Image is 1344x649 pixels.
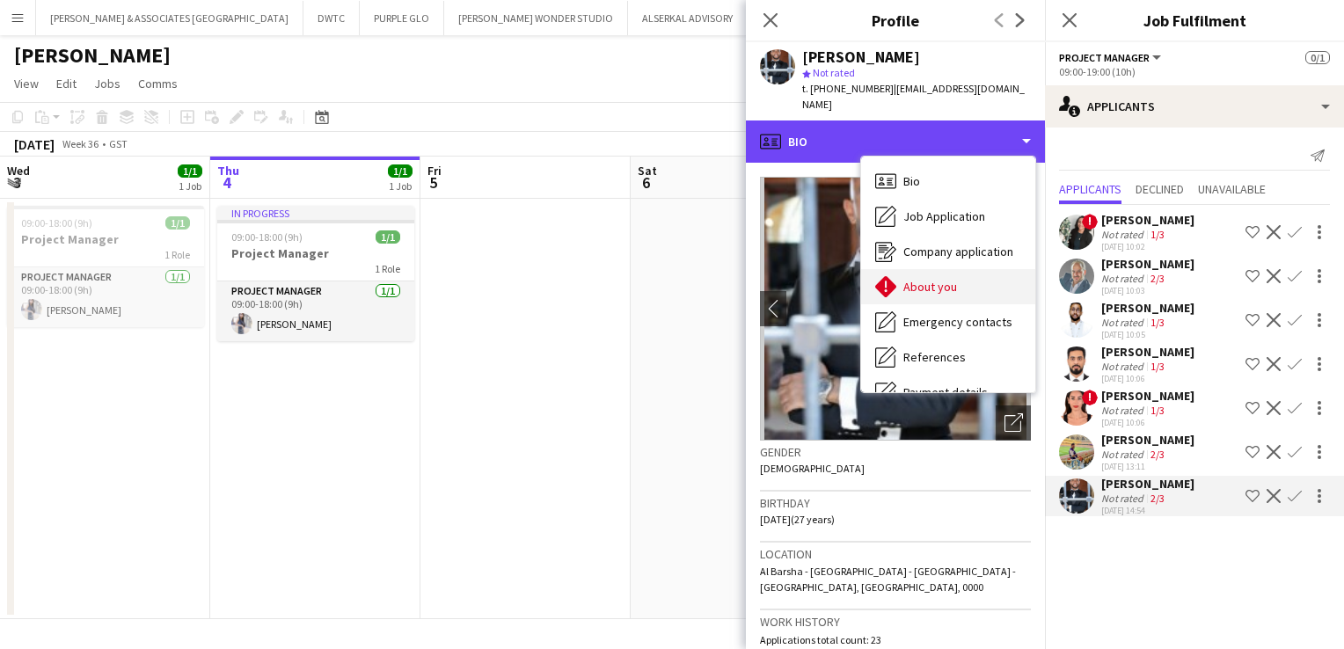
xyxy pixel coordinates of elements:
[746,9,1045,32] h3: Profile
[861,234,1035,269] div: Company application
[638,163,657,179] span: Sat
[7,267,204,327] app-card-role: Project Manager1/109:00-18:00 (9h)[PERSON_NAME]
[861,375,1035,410] div: Payment details
[388,164,413,178] span: 1/1
[14,76,39,91] span: View
[1150,404,1165,417] app-skills-label: 1/3
[109,137,128,150] div: GST
[1101,388,1194,404] div: [PERSON_NAME]
[1101,417,1194,428] div: [DATE] 10:06
[1150,360,1165,373] app-skills-label: 1/3
[1305,51,1330,64] span: 0/1
[217,206,414,341] app-job-card: In progress09:00-18:00 (9h)1/1Project Manager1 RoleProject Manager1/109:00-18:00 (9h)[PERSON_NAME]
[1059,183,1121,195] span: Applicants
[760,546,1031,562] h3: Location
[1101,212,1194,228] div: [PERSON_NAME]
[760,495,1031,511] h3: Birthday
[760,444,1031,460] h3: Gender
[861,164,1035,199] div: Bio
[14,42,171,69] h1: [PERSON_NAME]
[179,179,201,193] div: 1 Job
[217,245,414,261] h3: Project Manager
[903,208,985,224] span: Job Application
[1136,183,1184,195] span: Declined
[56,76,77,91] span: Edit
[1101,492,1147,505] div: Not rated
[164,248,190,261] span: 1 Role
[628,1,748,35] button: ALSERKAL ADVISORY
[1101,373,1194,384] div: [DATE] 10:06
[49,72,84,95] a: Edit
[36,1,303,35] button: [PERSON_NAME] & ASSOCIATES [GEOGRAPHIC_DATA]
[178,164,202,178] span: 1/1
[861,269,1035,304] div: About you
[903,349,966,365] span: References
[861,304,1035,339] div: Emergency contacts
[813,66,855,79] span: Not rated
[21,216,92,230] span: 09:00-18:00 (9h)
[1059,51,1150,64] span: Project Manager
[303,1,360,35] button: DWTC
[1101,448,1147,461] div: Not rated
[760,513,835,526] span: [DATE] (27 years)
[903,384,988,400] span: Payment details
[760,633,1031,646] p: Applications total count: 23
[231,230,303,244] span: 09:00-18:00 (9h)
[1101,461,1194,472] div: [DATE] 13:11
[1101,360,1147,373] div: Not rated
[903,314,1012,330] span: Emergency contacts
[131,72,185,95] a: Comms
[87,72,128,95] a: Jobs
[1101,404,1147,417] div: Not rated
[1101,285,1194,296] div: [DATE] 10:03
[444,1,628,35] button: [PERSON_NAME] WONDER STUDIO
[903,244,1013,259] span: Company application
[1101,329,1194,340] div: [DATE] 10:05
[903,279,957,295] span: About you
[94,76,121,91] span: Jobs
[425,172,442,193] span: 5
[903,173,920,189] span: Bio
[802,82,1025,111] span: | [EMAIL_ADDRESS][DOMAIN_NAME]
[1059,65,1330,78] div: 09:00-19:00 (10h)
[58,137,102,150] span: Week 36
[635,172,657,193] span: 6
[1101,300,1194,316] div: [PERSON_NAME]
[165,216,190,230] span: 1/1
[215,172,239,193] span: 4
[7,72,46,95] a: View
[375,262,400,275] span: 1 Role
[217,281,414,341] app-card-role: Project Manager1/109:00-18:00 (9h)[PERSON_NAME]
[1101,256,1194,272] div: [PERSON_NAME]
[376,230,400,244] span: 1/1
[802,49,920,65] div: [PERSON_NAME]
[1045,85,1344,128] div: Applicants
[1101,505,1194,516] div: [DATE] 14:54
[1101,476,1194,492] div: [PERSON_NAME]
[1082,390,1098,405] span: !
[360,1,444,35] button: PURPLE GLO
[217,163,239,179] span: Thu
[138,76,178,91] span: Comms
[1150,272,1165,285] app-skills-label: 2/3
[1101,316,1147,329] div: Not rated
[1045,9,1344,32] h3: Job Fulfilment
[1101,344,1194,360] div: [PERSON_NAME]
[1101,241,1194,252] div: [DATE] 10:02
[1150,316,1165,329] app-skills-label: 1/3
[861,339,1035,375] div: References
[746,120,1045,163] div: Bio
[1082,214,1098,230] span: !
[760,565,1016,594] span: Al Barsha - [GEOGRAPHIC_DATA] - [GEOGRAPHIC_DATA] - [GEOGRAPHIC_DATA], [GEOGRAPHIC_DATA], 0000
[760,614,1031,630] h3: Work history
[1150,492,1165,505] app-skills-label: 2/3
[7,206,204,327] app-job-card: 09:00-18:00 (9h)1/1Project Manager1 RoleProject Manager1/109:00-18:00 (9h)[PERSON_NAME]
[1198,183,1266,195] span: Unavailable
[1150,228,1165,241] app-skills-label: 1/3
[1101,272,1147,285] div: Not rated
[1150,448,1165,461] app-skills-label: 2/3
[760,462,865,475] span: [DEMOGRAPHIC_DATA]
[1059,51,1164,64] button: Project Manager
